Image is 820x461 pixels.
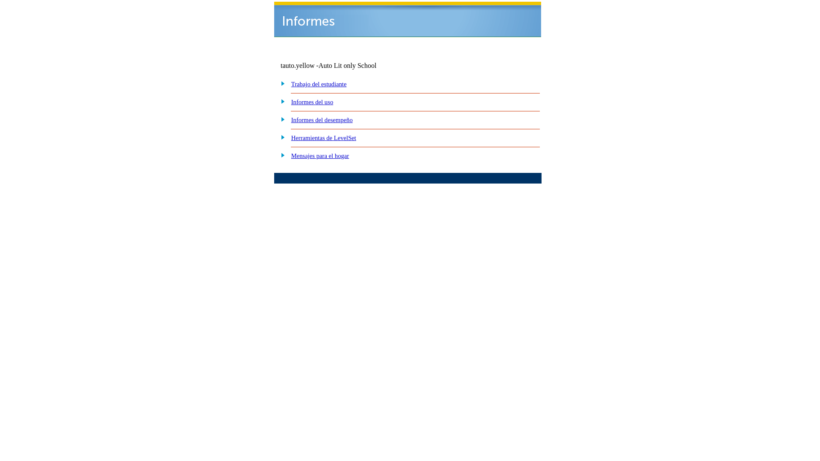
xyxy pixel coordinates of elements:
[276,151,285,159] img: plus.gif
[274,2,541,37] img: header
[276,97,285,105] img: plus.gif
[291,99,334,105] a: Informes del uso
[291,117,353,123] a: Informes del desempeño
[319,62,377,69] nobr: Auto Lit only School
[276,133,285,141] img: plus.gif
[291,81,347,88] a: Trabajo del estudiante
[281,62,438,70] td: tauto.yellow -
[276,115,285,123] img: plus.gif
[291,152,349,159] a: Mensajes para el hogar
[276,79,285,87] img: plus.gif
[291,134,356,141] a: Herramientas de LevelSet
